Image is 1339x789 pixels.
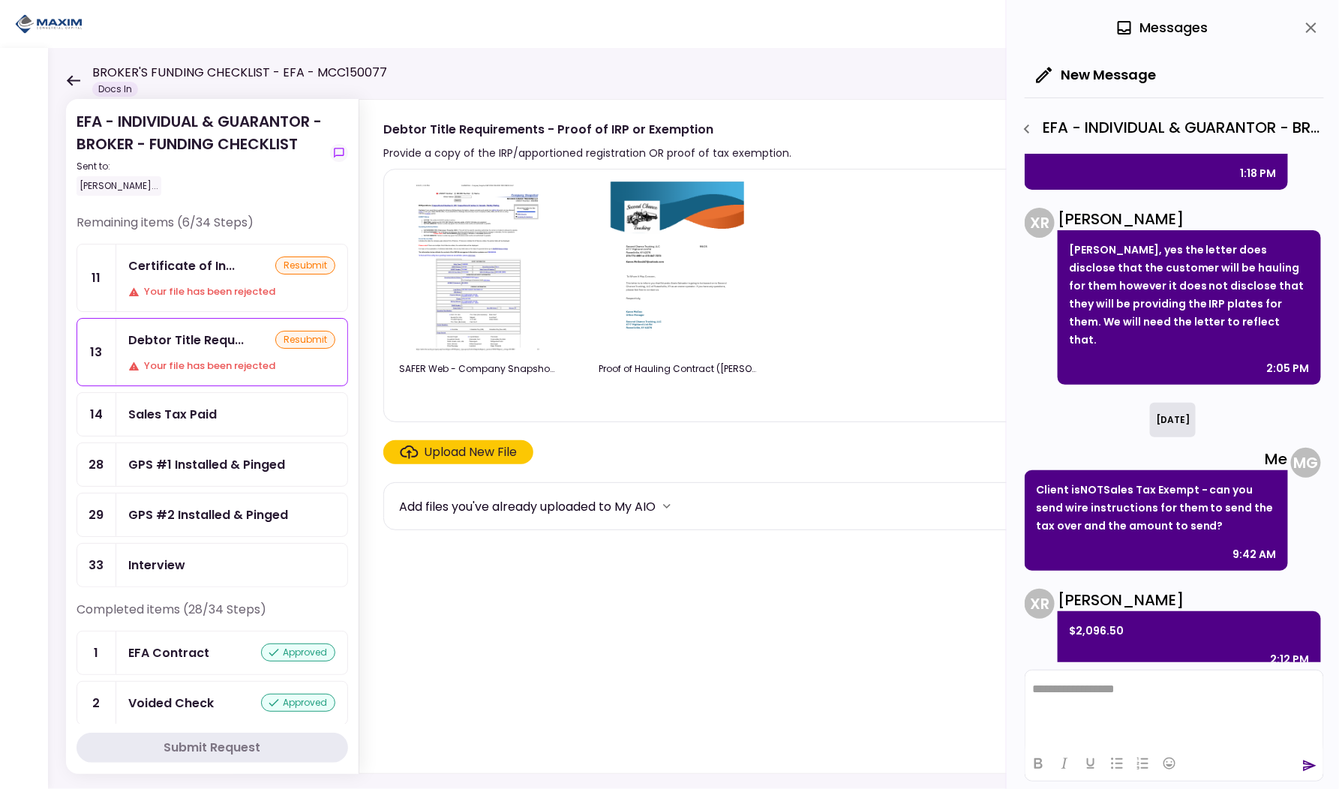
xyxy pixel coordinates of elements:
[1058,589,1321,611] div: [PERSON_NAME]
[1157,753,1182,774] button: Emojis
[77,493,116,536] div: 29
[92,64,387,82] h1: BROKER'S FUNDING CHECKLIST - EFA - MCC150077
[1298,15,1324,40] button: close
[261,694,335,712] div: approved
[128,455,285,474] div: GPS #1 Installed & Pinged
[77,110,324,196] div: EFA - INDIVIDUAL & GUARANTOR - BROKER - FUNDING CHECKLIST
[1080,482,1103,497] strong: NOT
[77,392,348,436] a: 14Sales Tax Paid
[77,681,348,725] a: 2Voided Checkapproved
[77,493,348,537] a: 29GPS #2 Installed & Pinged
[128,284,335,299] div: Your file has been rejected
[1267,359,1310,377] div: 2:05 PM
[383,120,791,139] div: Debtor Title Requirements - Proof of IRP or Exemption
[261,643,335,661] div: approved
[1025,589,1055,619] div: X R
[128,556,185,574] div: Interview
[1130,753,1156,774] button: Numbered list
[77,544,116,586] div: 33
[383,440,533,464] span: Click here to upload the required document
[1115,16,1208,39] div: Messages
[77,442,348,487] a: 28GPS #1 Installed & Pinged
[128,331,244,349] div: Debtor Title Requirements - Proof of IRP or Exemption
[1014,116,1324,142] div: EFA - INDIVIDUAL & GUARANTOR - BROKER - FUNDING CHECKLIST - Debtor Title Requirements - Proof of ...
[1025,753,1051,774] button: Bold
[77,318,348,386] a: 13Debtor Title Requirements - Proof of IRP or ExemptionresubmitYour file has been rejected
[383,144,791,162] div: Provide a copy of the IRP/apportioned registration OR proof of tax exemption.
[1025,55,1168,94] button: New Message
[399,497,656,516] div: Add files you've already uploaded to My AIO
[77,682,116,724] div: 2
[275,331,335,349] div: resubmit
[656,495,678,517] button: more
[1078,753,1103,774] button: Underline
[1150,403,1196,437] div: [DATE]
[77,733,348,763] button: Submit Request
[77,160,324,173] div: Sent to:
[359,99,1309,774] div: Debtor Title Requirements - Proof of IRP or ExemptionProvide a copy of the IRP/apportioned regist...
[1271,650,1310,668] div: 2:12 PM
[128,643,209,662] div: EFA Contract
[77,443,116,486] div: 28
[1069,241,1310,349] p: [PERSON_NAME], yes the letter does disclose that the customer will be hauling for them however it...
[77,631,348,675] a: 1EFA Contractapproved
[77,393,116,436] div: 14
[128,256,235,275] div: Certificate of Insurance
[128,505,288,524] div: GPS #2 Installed & Pinged
[399,362,557,376] div: SAFER Web - Company Snapshot SECOND CHANCE TRUCKING LLC.pdf
[1025,448,1288,470] div: Me
[1052,753,1077,774] button: Italic
[92,82,138,97] div: Docs In
[77,601,348,631] div: Completed items (28/34 Steps)
[1069,622,1310,640] p: $2,096.50
[425,443,518,461] div: Upload New File
[77,176,161,196] div: [PERSON_NAME]...
[77,631,116,674] div: 1
[1291,448,1321,478] div: M G
[1233,545,1277,563] div: 9:42 AM
[1025,208,1055,238] div: X R
[128,358,335,373] div: Your file has been rejected
[164,739,261,757] div: Submit Request
[77,244,348,312] a: 11Certificate of InsuranceresubmitYour file has been rejected
[77,214,348,244] div: Remaining items (6/34 Steps)
[1104,753,1130,774] button: Bullet list
[1241,164,1277,182] div: 1:18 PM
[15,13,83,35] img: Partner icon
[275,256,335,274] div: resubmit
[77,244,116,311] div: 11
[1025,670,1323,745] iframe: Rich Text Area
[77,543,348,587] a: 33Interview
[1036,481,1277,535] p: Client is Sales Tax Exempt - can you send wire instructions for them to send the tax over and the...
[330,144,348,162] button: show-messages
[1058,208,1321,230] div: [PERSON_NAME]
[599,362,756,376] div: Proof of Hauling Contract (Eduardo Alexis Salvador Bonilla).pdf
[128,405,217,424] div: Sales Tax Paid
[1302,758,1317,773] button: send
[77,319,116,385] div: 13
[128,694,214,712] div: Voided Check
